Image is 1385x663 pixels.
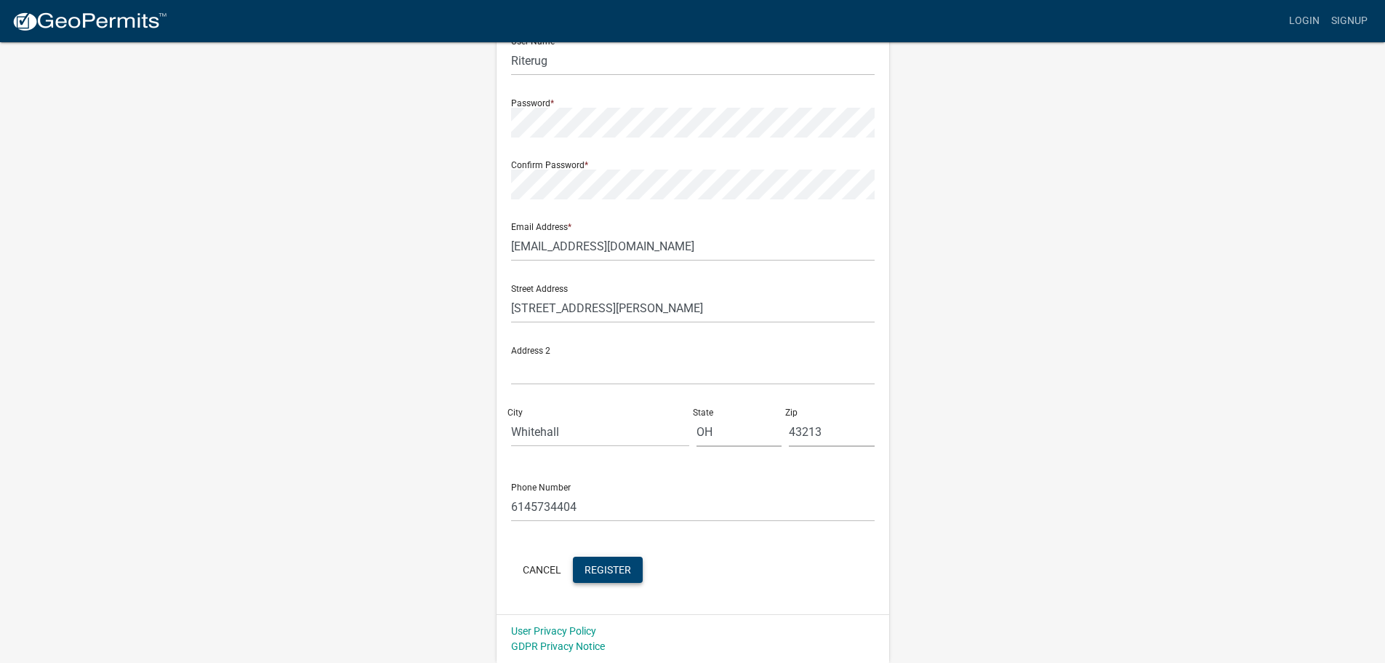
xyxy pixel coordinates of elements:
[1283,7,1325,35] a: Login
[573,557,643,583] button: Register
[511,640,605,652] a: GDPR Privacy Notice
[511,557,573,583] button: Cancel
[585,563,631,575] span: Register
[511,625,596,637] a: User Privacy Policy
[1325,7,1373,35] a: Signup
